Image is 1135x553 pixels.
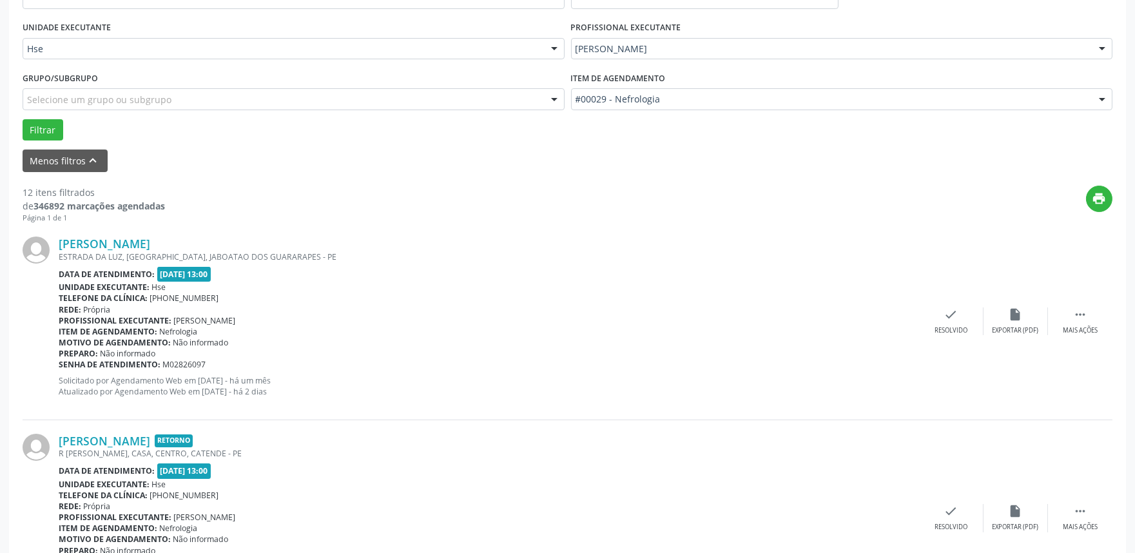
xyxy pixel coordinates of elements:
[34,200,165,212] strong: 346892 marcações agendadas
[59,348,98,359] b: Preparo:
[571,18,681,38] label: PROFISSIONAL EXECUTANTE
[59,512,171,523] b: Profissional executante:
[59,293,148,304] b: Telefone da clínica:
[27,93,171,106] span: Selecione um grupo ou subgrupo
[27,43,538,55] span: Hse
[150,293,219,304] span: [PHONE_NUMBER]
[59,251,919,262] div: ESTRADA DA LUZ, [GEOGRAPHIC_DATA], JABOATAO DOS GUARARAPES - PE
[576,93,1087,106] span: #00029 - Nefrologia
[173,534,229,545] span: Não informado
[59,269,155,280] b: Data de atendimento:
[163,359,206,370] span: M02826097
[23,434,50,461] img: img
[160,326,198,337] span: Nefrologia
[1009,307,1023,322] i: insert_drive_file
[935,523,967,532] div: Resolvido
[993,523,1039,532] div: Exportar (PDF)
[59,479,150,490] b: Unidade executante:
[59,501,81,512] b: Rede:
[1073,307,1087,322] i: 
[173,337,229,348] span: Não informado
[935,326,967,335] div: Resolvido
[84,501,111,512] span: Própria
[1092,191,1107,206] i: print
[1009,504,1023,518] i: insert_drive_file
[59,304,81,315] b: Rede:
[59,337,171,348] b: Motivo de agendamento:
[152,282,166,293] span: Hse
[59,282,150,293] b: Unidade executante:
[1086,186,1112,212] button: print
[944,504,958,518] i: check
[576,43,1087,55] span: [PERSON_NAME]
[160,523,198,534] span: Nefrologia
[1073,504,1087,518] i: 
[59,359,160,370] b: Senha de atendimento:
[157,267,211,282] span: [DATE] 13:00
[84,304,111,315] span: Própria
[993,326,1039,335] div: Exportar (PDF)
[1063,326,1098,335] div: Mais ações
[59,523,157,534] b: Item de agendamento:
[23,186,165,199] div: 12 itens filtrados
[174,512,236,523] span: [PERSON_NAME]
[23,150,108,172] button: Menos filtroskeyboard_arrow_up
[174,315,236,326] span: [PERSON_NAME]
[155,434,193,448] span: Retorno
[157,463,211,478] span: [DATE] 13:00
[23,199,165,213] div: de
[59,315,171,326] b: Profissional executante:
[59,534,171,545] b: Motivo de agendamento:
[59,237,150,251] a: [PERSON_NAME]
[86,153,101,168] i: keyboard_arrow_up
[23,68,98,88] label: Grupo/Subgrupo
[152,479,166,490] span: Hse
[59,326,157,337] b: Item de agendamento:
[59,375,919,397] p: Solicitado por Agendamento Web em [DATE] - há um mês Atualizado por Agendamento Web em [DATE] - h...
[23,119,63,141] button: Filtrar
[59,465,155,476] b: Data de atendimento:
[571,68,666,88] label: Item de agendamento
[150,490,219,501] span: [PHONE_NUMBER]
[23,237,50,264] img: img
[1063,523,1098,532] div: Mais ações
[59,448,919,459] div: R [PERSON_NAME], CASA, CENTRO, CATENDE - PE
[101,348,156,359] span: Não informado
[59,490,148,501] b: Telefone da clínica:
[944,307,958,322] i: check
[23,213,165,224] div: Página 1 de 1
[59,434,150,448] a: [PERSON_NAME]
[23,18,111,38] label: UNIDADE EXECUTANTE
